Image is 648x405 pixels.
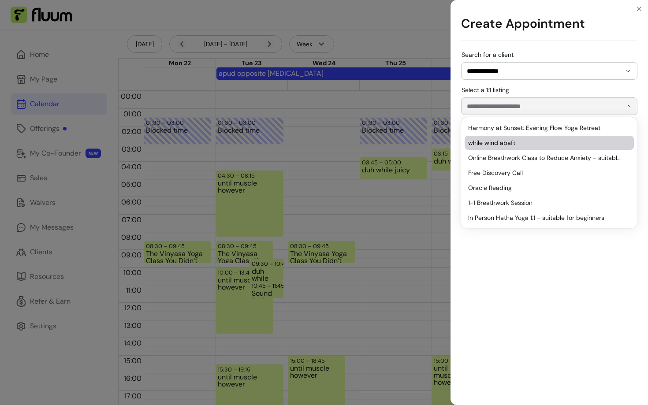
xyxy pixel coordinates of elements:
span: Free Discovery Call [468,168,622,177]
button: Close [632,2,646,16]
button: Show suggestions [621,99,635,113]
label: Search for a client [462,50,517,59]
span: In Person Hatha Yoga 1:1 - suitable for beginners [468,213,622,222]
button: Show suggestions [621,64,635,78]
input: Search for a client [467,67,621,75]
span: Harmony at Sunset: Evening Flow Yoga Retreat [468,123,622,132]
input: Select a 1:1 listing [467,102,607,111]
span: 1-1 Breathwork Session [468,198,622,207]
span: Oracle Reading [468,183,622,192]
span: Online Breathwork Class to Reduce Anxiety - suitable for beginners [468,153,622,162]
span: while wind abaft [468,138,622,147]
div: Suggestions [463,119,636,227]
h1: Create Appointment [461,7,637,41]
label: Select a 1:1 listing [462,85,513,94]
ul: Suggestions [465,121,634,225]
